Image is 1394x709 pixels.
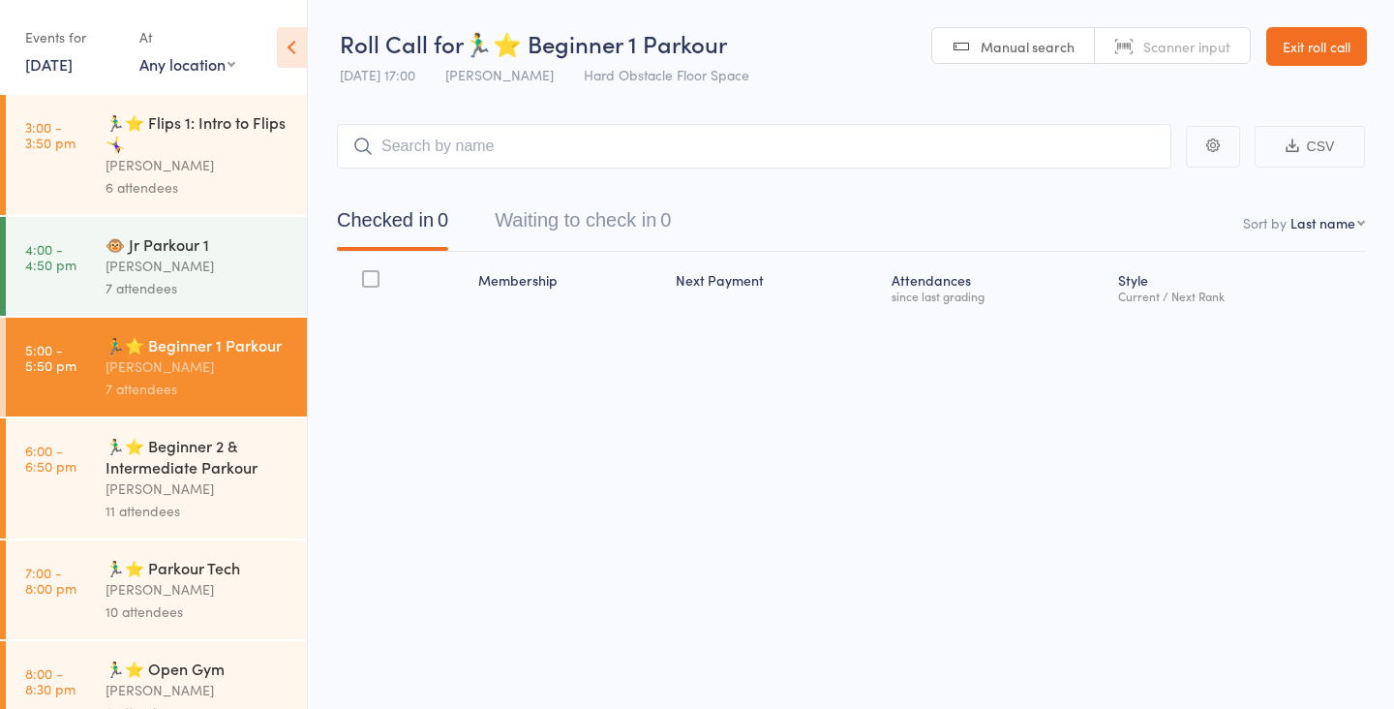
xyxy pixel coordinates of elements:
[660,209,671,231] div: 0
[106,277,290,299] div: 7 attendees
[106,154,290,176] div: [PERSON_NAME]
[6,418,307,539] a: 6:00 -6:50 pm🏃‍♂️⭐ Beginner 2 & Intermediate Parkour[PERSON_NAME]11 attendees
[445,65,554,84] span: [PERSON_NAME]
[668,261,884,312] div: Next Payment
[106,111,290,154] div: 🏃‍♂️⭐ Flips 1: Intro to Flips 🤸‍♀️
[25,241,76,272] time: 4:00 - 4:50 pm
[25,443,76,474] time: 6:00 - 6:50 pm
[139,21,235,53] div: At
[106,435,290,478] div: 🏃‍♂️⭐ Beginner 2 & Intermediate Parkour
[6,540,307,639] a: 7:00 -8:00 pm🏃‍♂️⭐ Parkour Tech[PERSON_NAME]10 attendees
[106,478,290,500] div: [PERSON_NAME]
[25,21,120,53] div: Events for
[6,318,307,416] a: 5:00 -5:50 pm🏃‍♂️⭐ Beginner 1 Parkour[PERSON_NAME]7 attendees
[495,200,671,251] button: Waiting to check in0
[884,261,1110,312] div: Atten­dances
[337,200,448,251] button: Checked in0
[25,342,76,373] time: 5:00 - 5:50 pm
[438,209,448,231] div: 0
[1243,213,1287,232] label: Sort by
[106,334,290,355] div: 🏃‍♂️⭐ Beginner 1 Parkour
[25,53,73,75] a: [DATE]
[1118,290,1357,302] div: Current / Next Rank
[25,119,76,150] time: 3:00 - 3:50 pm
[892,290,1103,302] div: since last grading
[1143,37,1230,56] span: Scanner input
[106,578,290,601] div: [PERSON_NAME]
[1266,27,1367,66] a: Exit roll call
[106,255,290,277] div: [PERSON_NAME]
[106,378,290,400] div: 7 attendees
[106,679,290,701] div: [PERSON_NAME]
[106,500,290,522] div: 11 attendees
[106,355,290,378] div: [PERSON_NAME]
[25,565,76,596] time: 7:00 - 8:00 pm
[1255,126,1365,168] button: CSV
[1110,261,1365,312] div: Style
[106,176,290,199] div: 6 attendees
[340,65,415,84] span: [DATE] 17:00
[106,557,290,578] div: 🏃‍♂️⭐ Parkour Tech
[470,261,668,312] div: Membership
[340,27,464,59] span: Roll Call for
[464,27,727,59] span: 🏃‍♂️⭐ Beginner 1 Parkour
[6,95,307,215] a: 3:00 -3:50 pm🏃‍♂️⭐ Flips 1: Intro to Flips 🤸‍♀️[PERSON_NAME]6 attendees
[6,217,307,316] a: 4:00 -4:50 pm🐵 Jr Parkour 1[PERSON_NAME]7 attendees
[106,658,290,679] div: 🏃‍♂️⭐ Open Gym
[1290,213,1355,232] div: Last name
[981,37,1075,56] span: Manual search
[106,601,290,623] div: 10 attendees
[584,65,749,84] span: Hard Obstacle Floor Space
[139,53,235,75] div: Any location
[25,665,76,696] time: 8:00 - 8:30 pm
[337,124,1171,169] input: Search by name
[106,233,290,255] div: 🐵 Jr Parkour 1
